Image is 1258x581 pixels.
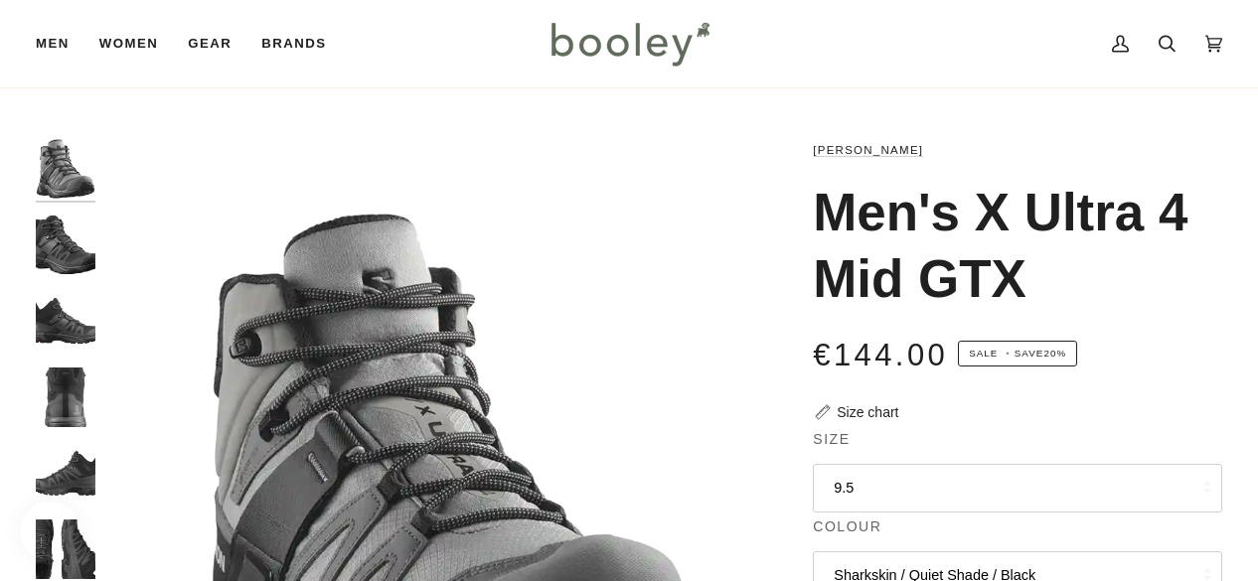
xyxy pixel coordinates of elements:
[958,341,1077,366] span: Save
[99,34,158,54] span: Women
[1002,348,1015,359] em: •
[261,34,326,54] span: Brands
[813,429,850,450] span: Size
[20,502,79,561] iframe: Button to open loyalty program pop-up
[813,516,881,537] span: Colour
[969,348,998,359] span: Sale
[837,402,898,423] div: Size chart
[813,338,948,372] span: €144.00
[36,139,95,199] img: Salomon Men's X Ultra 4 Mid GTX Sharkskin / Quiet Shade / Black - Booley Galway
[36,443,95,503] img: Salomon Men's X Ultra 4 Mid GTX Black / Magnet / Pearl Blue - Booley Galway
[813,144,923,156] a: [PERSON_NAME]
[813,464,1222,512] button: 9.5
[813,180,1207,311] h1: Men's X Ultra 4 Mid GTX
[188,34,232,54] span: Gear
[36,215,95,274] img: Salomon Men's X Ultra 4 Mid GTX Black / Magnet / Pearl Blue - Booley Galway
[36,291,95,351] img: Salomon Men's X Ultra 4 Mid GTX Black / Magnet / Pearl Blue - Booley Galway
[36,367,95,427] img: Salomon Men's X Ultra 4 Mid GTX Black / Magnet / Pearl Blue - Booley Galway
[1043,348,1066,359] span: 20%
[543,15,716,73] img: Booley
[36,34,70,54] span: Men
